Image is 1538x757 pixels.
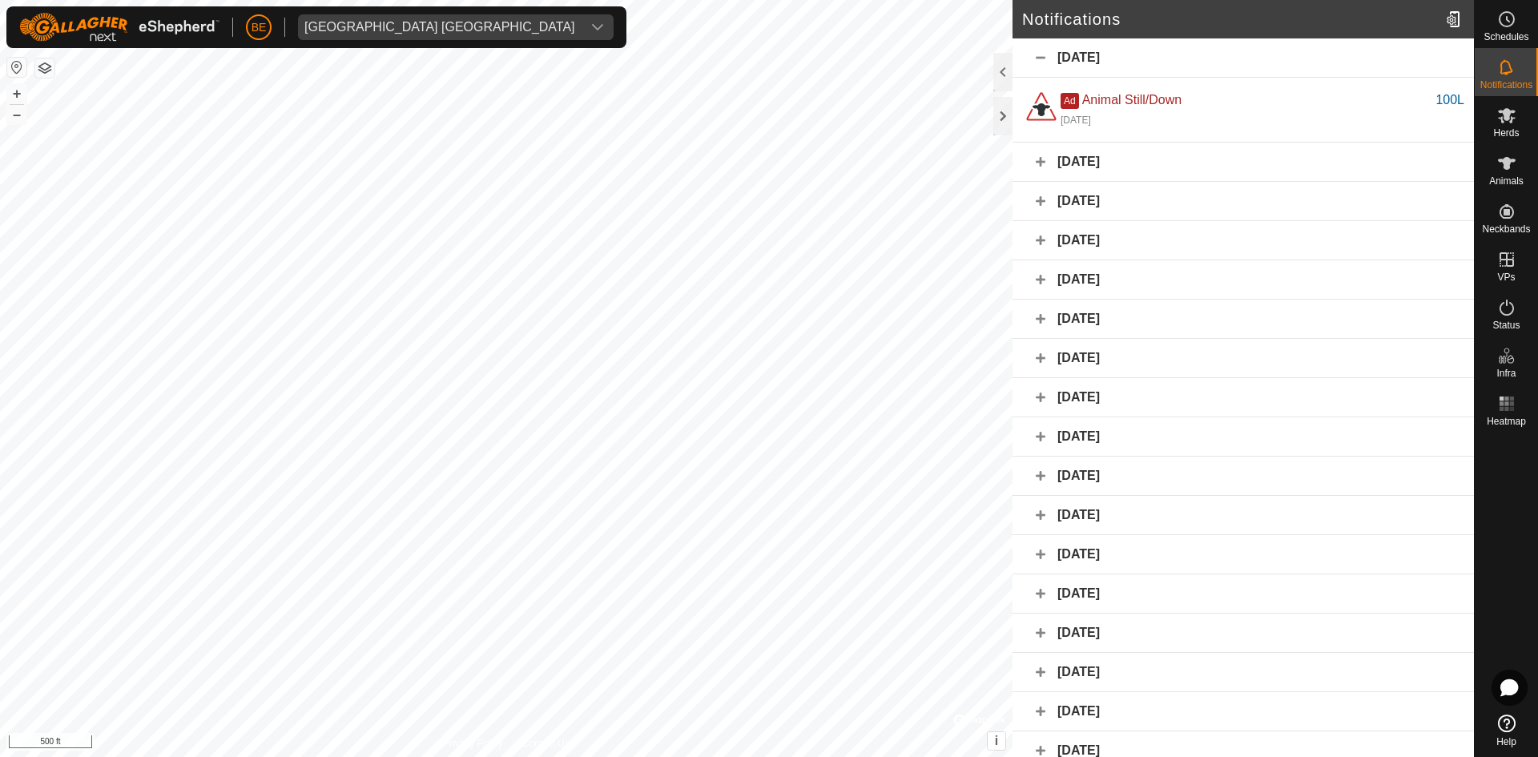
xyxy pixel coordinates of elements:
img: Gallagher Logo [19,13,219,42]
button: Reset Map [7,58,26,77]
div: [DATE] [1013,614,1474,653]
span: Ad [1061,93,1079,109]
span: Animal Still/Down [1082,93,1182,107]
div: [GEOGRAPHIC_DATA] [GEOGRAPHIC_DATA] [304,21,575,34]
div: [DATE] [1013,182,1474,221]
div: [DATE] [1013,300,1474,339]
div: [DATE] [1061,113,1091,127]
span: BE [252,19,267,36]
button: – [7,105,26,124]
span: Olds College Alberta [298,14,582,40]
span: VPs [1497,272,1515,282]
div: [DATE] [1013,143,1474,182]
span: Herds [1493,128,1519,138]
button: Map Layers [35,58,54,78]
div: [DATE] [1013,496,1474,535]
div: [DATE] [1013,378,1474,417]
span: Status [1492,320,1520,330]
span: Infra [1496,368,1516,378]
div: [DATE] [1013,692,1474,731]
div: [DATE] [1013,38,1474,78]
span: Animals [1489,176,1524,186]
button: + [7,84,26,103]
div: dropdown trigger [582,14,614,40]
span: Neckbands [1482,224,1530,234]
span: Heatmap [1487,417,1526,426]
a: Contact Us [522,736,570,751]
div: [DATE] [1013,653,1474,692]
div: [DATE] [1013,535,1474,574]
div: [DATE] [1013,221,1474,260]
div: [DATE] [1013,574,1474,614]
div: [DATE] [1013,260,1474,300]
span: i [995,734,998,747]
a: Help [1475,708,1538,753]
div: [DATE] [1013,457,1474,496]
span: Schedules [1484,32,1528,42]
a: Privacy Policy [443,736,503,751]
button: i [988,732,1005,750]
div: 100L [1435,91,1464,110]
span: Notifications [1480,80,1532,90]
h2: Notifications [1022,10,1439,29]
div: [DATE] [1013,417,1474,457]
div: [DATE] [1013,339,1474,378]
span: Help [1496,737,1516,747]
